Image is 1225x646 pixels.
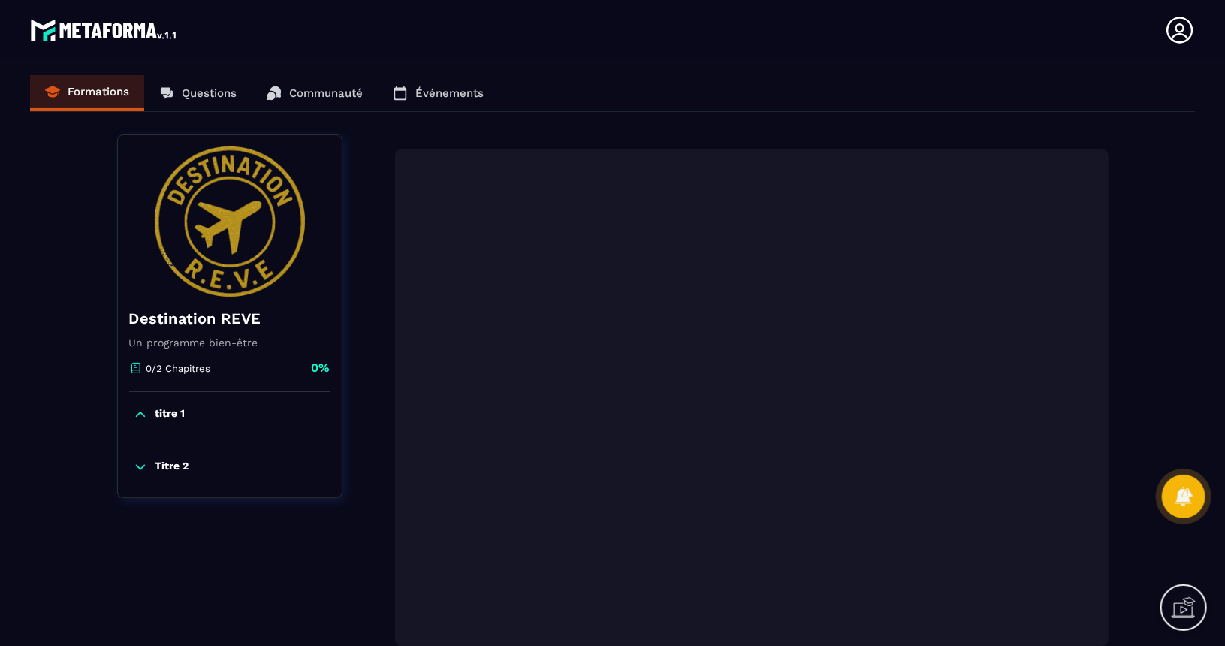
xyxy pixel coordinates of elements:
img: logo [30,15,179,45]
p: 0% [312,360,330,376]
iframe: Ma danse aux îles Fidji [410,172,1094,628]
p: Un programme bien-être [129,337,330,349]
h4: Destination REVE [129,308,330,329]
p: 0/2 Chapitres [146,363,211,374]
p: Titre 2 [155,460,189,475]
img: banner [129,146,330,297]
p: titre 1 [155,407,186,422]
